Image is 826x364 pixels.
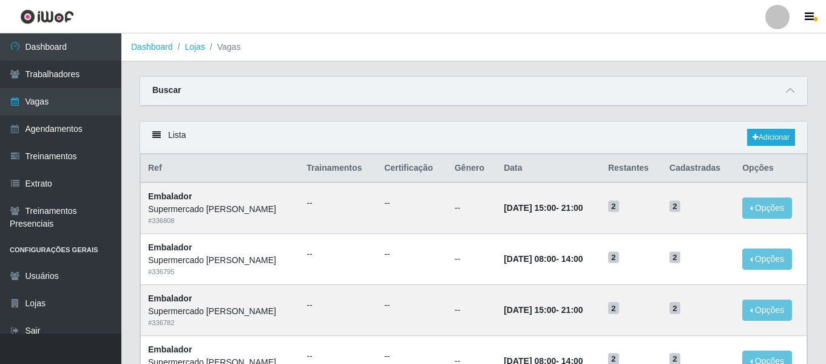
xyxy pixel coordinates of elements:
[504,305,583,315] strong: -
[384,248,440,261] ul: --
[561,254,583,264] time: 14:00
[447,154,496,183] th: Gênero
[561,203,583,213] time: 21:00
[121,33,826,61] nav: breadcrumb
[504,305,556,315] time: [DATE] 15:00
[140,122,807,154] div: Lista
[601,154,662,183] th: Restantes
[735,154,807,183] th: Opções
[669,302,680,314] span: 2
[447,284,496,335] td: --
[148,267,292,277] div: # 336795
[148,191,192,201] strong: Embalador
[384,299,440,312] ul: --
[141,154,300,183] th: Ref
[20,9,74,24] img: CoreUI Logo
[184,42,205,52] a: Lojas
[561,305,583,315] time: 21:00
[662,154,735,183] th: Cadastradas
[148,254,292,267] div: Supermercado [PERSON_NAME]
[148,242,192,252] strong: Embalador
[742,300,792,321] button: Opções
[447,234,496,285] td: --
[306,197,370,210] ul: --
[148,318,292,328] div: # 336782
[148,294,192,303] strong: Embalador
[148,305,292,318] div: Supermercado [PERSON_NAME]
[669,201,680,213] span: 2
[384,197,440,210] ul: --
[205,41,241,53] li: Vagas
[384,350,440,363] ul: --
[742,249,792,270] button: Opções
[747,129,795,146] a: Adicionar
[306,248,370,261] ul: --
[608,252,619,264] span: 2
[306,299,370,312] ul: --
[608,302,619,314] span: 2
[306,350,370,363] ul: --
[152,85,181,95] strong: Buscar
[148,345,192,354] strong: Embalador
[377,154,447,183] th: Certificação
[669,252,680,264] span: 2
[504,254,583,264] strong: -
[148,216,292,226] div: # 336808
[608,201,619,213] span: 2
[504,203,583,213] strong: -
[742,197,792,219] button: Opções
[504,254,556,264] time: [DATE] 08:00
[447,182,496,233] td: --
[299,154,377,183] th: Trainamentos
[131,42,173,52] a: Dashboard
[148,203,292,216] div: Supermercado [PERSON_NAME]
[496,154,601,183] th: Data
[504,203,556,213] time: [DATE] 15:00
